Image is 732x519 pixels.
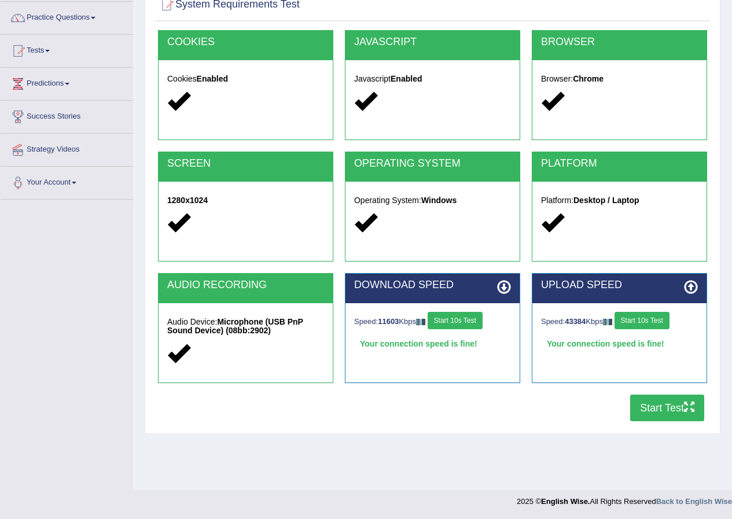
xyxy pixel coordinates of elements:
[354,36,511,48] h2: JAVASCRIPT
[541,279,698,291] h2: UPLOAD SPEED
[1,134,133,163] a: Strategy Videos
[541,497,590,506] strong: English Wise.
[391,74,422,83] strong: Enabled
[1,68,133,97] a: Predictions
[615,312,670,329] button: Start 10s Test
[656,497,732,506] a: Back to English Wise
[541,75,698,83] h5: Browser:
[167,36,324,48] h2: COOKIES
[541,158,698,170] h2: PLATFORM
[541,196,698,205] h5: Platform:
[517,490,732,507] div: 2025 © All Rights Reserved
[416,319,425,325] img: ajax-loader-fb-connection.gif
[167,158,324,170] h2: SCREEN
[354,335,511,352] div: Your connection speed is fine!
[167,279,324,291] h2: AUDIO RECORDING
[1,167,133,196] a: Your Account
[197,74,228,83] strong: Enabled
[541,312,698,332] div: Speed: Kbps
[541,36,698,48] h2: BROWSER
[541,335,698,352] div: Your connection speed is fine!
[1,2,133,31] a: Practice Questions
[630,395,704,421] button: Start Test
[167,75,324,83] h5: Cookies
[167,318,324,336] h5: Audio Device:
[573,196,639,205] strong: Desktop / Laptop
[167,196,208,205] strong: 1280x1024
[428,312,483,329] button: Start 10s Test
[565,317,586,326] strong: 43384
[167,317,303,335] strong: Microphone (USB PnP Sound Device) (08bb:2902)
[573,74,604,83] strong: Chrome
[421,196,457,205] strong: Windows
[1,35,133,64] a: Tests
[354,158,511,170] h2: OPERATING SYSTEM
[354,279,511,291] h2: DOWNLOAD SPEED
[354,312,511,332] div: Speed: Kbps
[378,317,399,326] strong: 11603
[354,75,511,83] h5: Javascript
[603,319,612,325] img: ajax-loader-fb-connection.gif
[354,196,511,205] h5: Operating System:
[1,101,133,130] a: Success Stories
